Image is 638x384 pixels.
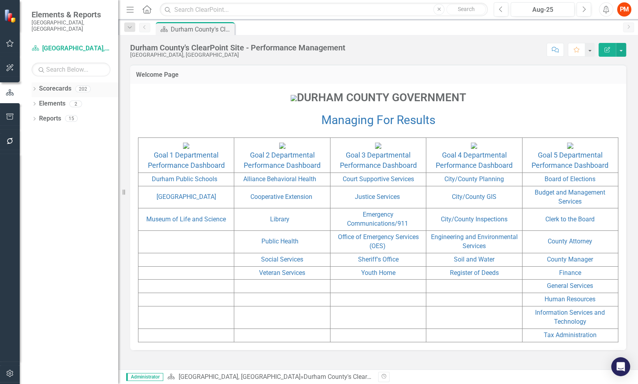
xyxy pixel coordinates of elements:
[361,269,395,276] a: Youth Home
[452,193,496,200] a: City/County GIS
[130,43,345,52] div: Durham County's ClearPoint Site - Performance Management
[171,24,233,34] div: Durham County's ClearPoint Site - Performance Management
[545,295,595,303] a: Human Resources
[441,215,507,223] a: City/County Inspections
[545,215,595,223] a: Clerk to the Board
[544,331,597,339] a: Tax Administration
[75,85,91,92] div: 202
[39,114,61,123] a: Reports
[183,143,189,149] img: goal%201%20icon%20v2.PNG
[69,100,82,107] div: 2
[244,151,321,169] a: Goal 2 Departmental Performance Dashboard
[444,175,504,183] a: City/County Planning
[535,309,605,325] a: Information Services and Technology
[547,282,593,289] a: General Services
[567,143,573,149] img: goal%205%20icon.PNG
[347,211,408,227] a: Emergency Communications/911
[261,237,298,245] a: Public Health
[32,10,110,19] span: Elements & Reports
[547,256,593,263] a: County Manager
[32,19,110,32] small: [GEOGRAPHIC_DATA], [GEOGRAPHIC_DATA]
[178,373,300,380] a: [GEOGRAPHIC_DATA], [GEOGRAPHIC_DATA]
[446,4,486,15] button: Search
[458,6,475,12] span: Search
[4,9,18,23] img: ClearPoint Strategy
[545,175,595,183] a: Board of Elections
[65,115,78,122] div: 15
[617,2,631,17] button: PM
[270,215,289,223] a: Library
[261,256,303,263] a: Social Services
[321,113,435,127] a: Managing For Results
[167,373,372,382] div: »
[471,143,477,149] img: goal%204%20icon.PNG
[279,143,285,149] img: goal%202%20icon.PNG
[532,151,608,169] a: Goal 5 Departmental Performance Dashboard
[39,99,65,108] a: Elements
[450,269,498,276] a: Register of Deeds
[535,189,605,205] a: Budget and Management Services
[146,215,226,223] a: Museum of Life and Science
[431,233,517,250] a: Engineering and Environmental Services
[32,44,110,53] a: [GEOGRAPHIC_DATA], [GEOGRAPHIC_DATA]
[157,193,216,200] a: [GEOGRAPHIC_DATA]
[511,2,575,17] button: Aug-25
[148,151,225,169] a: Goal 1 Departmental Performance Dashboard
[126,373,163,381] span: Administrator
[355,193,400,200] a: Justice Services
[340,151,416,169] a: Goal 3 Departmental Performance Dashboard
[291,91,466,104] span: DURHAM COUNTY GOVERNMENT
[303,373,473,380] div: Durham County's ClearPoint Site - Performance Management
[375,143,381,149] img: goal%203%20icon.PNG
[559,269,581,276] a: Finance
[250,193,312,200] a: Cooperative Extension
[160,3,488,17] input: Search ClearPoint...
[243,175,316,183] a: Alliance Behavioral Health
[338,233,418,250] a: Office of Emergency Services (OES)
[454,256,494,263] a: Soil and Water
[358,256,398,263] a: Sheriff's Office
[436,151,513,169] a: Goal 4 Departmental Performance Dashboard
[611,357,630,376] div: Open Intercom Messenger
[32,63,110,76] input: Search Below...
[291,95,297,101] img: Logo.png
[513,5,572,15] div: Aug-25
[130,52,345,58] div: [GEOGRAPHIC_DATA], [GEOGRAPHIC_DATA]
[342,175,414,183] a: Court Supportive Services
[152,175,217,183] a: Durham Public Schools
[259,269,305,276] a: Veteran Services
[548,237,592,245] a: County Attorney
[39,84,71,93] a: Scorecards
[136,71,620,78] h3: Welcome Page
